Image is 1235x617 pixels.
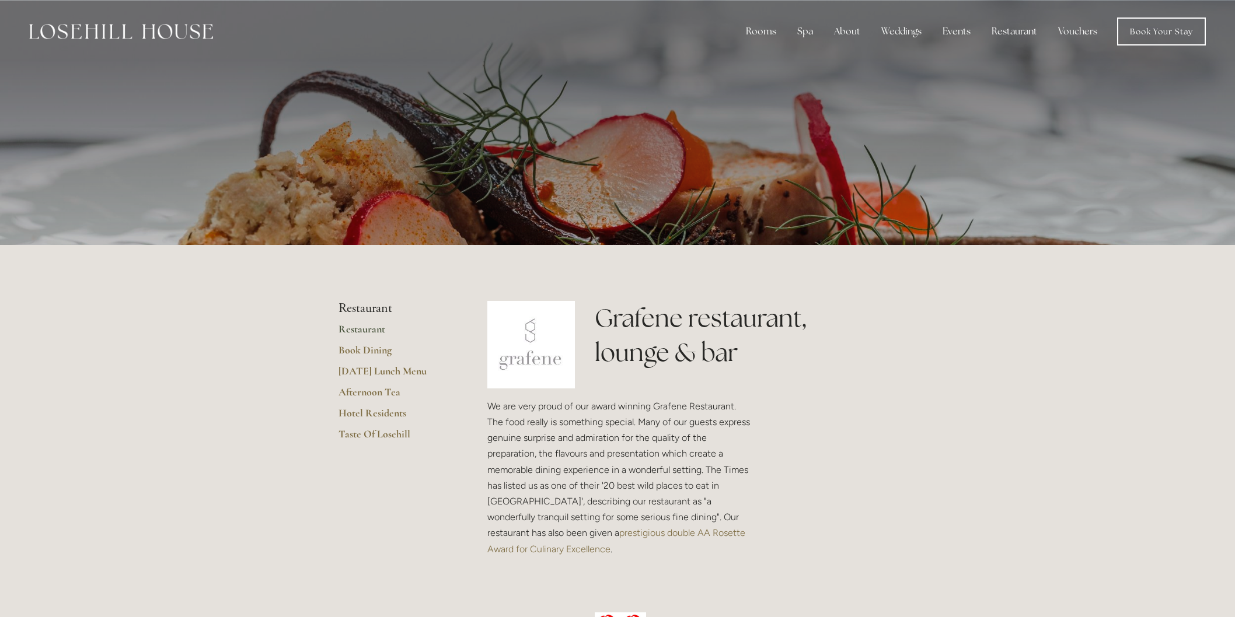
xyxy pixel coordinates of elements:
[737,20,786,43] div: Rooms
[595,301,896,370] h1: Grafene restaurant, lounge & bar
[339,322,450,343] a: Restaurant
[487,527,748,554] a: prestigious double AA Rosette Award for Culinary Excellence
[1117,17,1206,45] a: Book Your Stay
[339,427,450,448] a: Taste Of Losehill
[982,20,1046,43] div: Restaurant
[29,24,213,39] img: Losehill House
[339,406,450,427] a: Hotel Residents
[1049,20,1107,43] a: Vouchers
[339,301,450,316] li: Restaurant
[339,364,450,385] a: [DATE] Lunch Menu
[339,385,450,406] a: Afternoon Tea
[825,20,870,43] div: About
[487,398,753,557] p: We are very proud of our award winning Grafene Restaurant. The food really is something special. ...
[339,343,450,364] a: Book Dining
[933,20,980,43] div: Events
[788,20,822,43] div: Spa
[487,301,575,388] img: grafene.jpg
[872,20,931,43] div: Weddings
